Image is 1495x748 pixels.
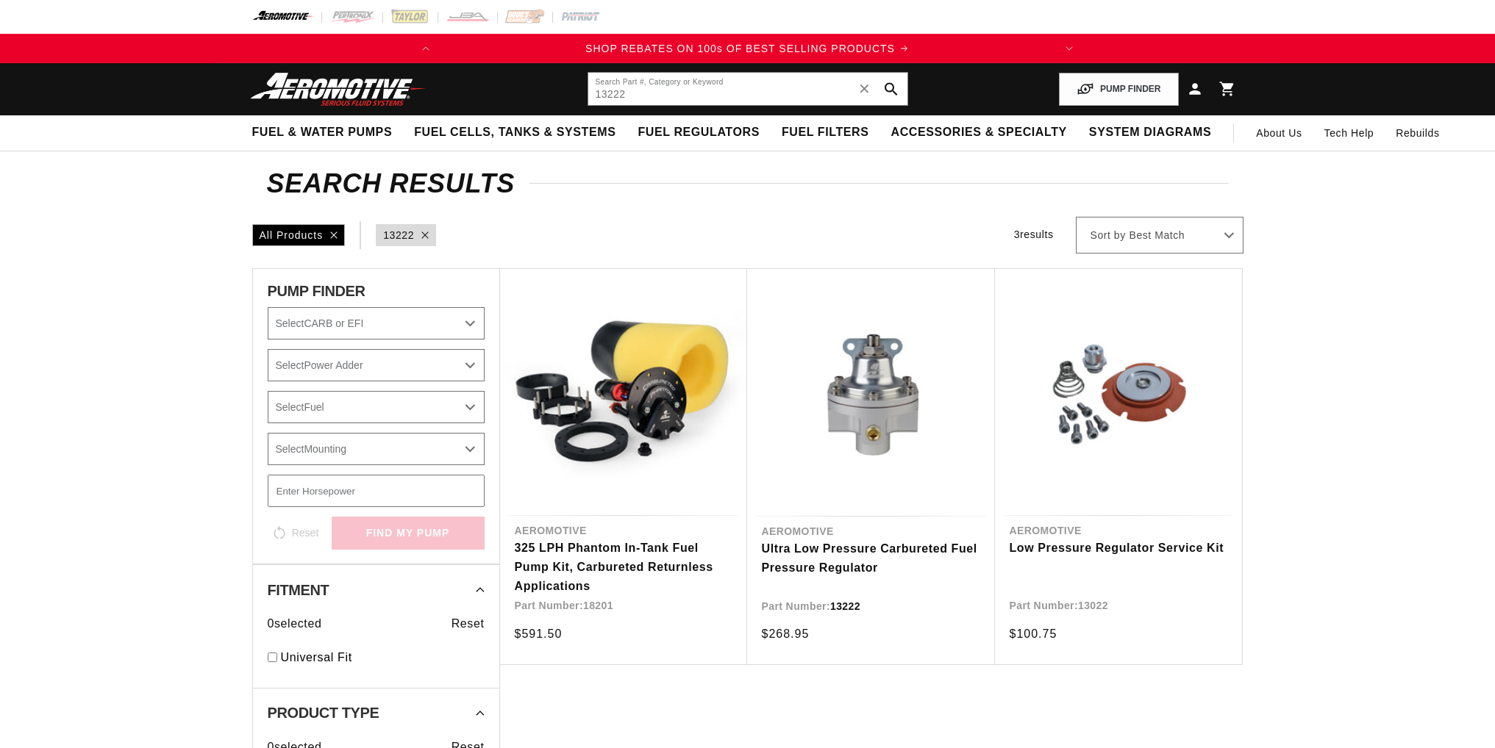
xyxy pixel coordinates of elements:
span: ✕ [858,77,871,101]
select: Fuel [268,391,485,423]
span: 0 selected [268,614,322,633]
span: Accessories & Specialty [891,125,1067,140]
summary: Accessories & Specialty [880,115,1078,150]
div: All Products [252,224,346,246]
button: PUMP FINDER [1059,73,1178,106]
a: Universal Fit [281,648,485,667]
select: Mounting [268,433,485,465]
span: Fuel Filters [782,125,869,140]
span: About Us [1256,127,1302,139]
span: Fuel Regulators [638,125,759,140]
h2: Search Results [267,172,1229,195]
div: Announcement [440,40,1054,57]
slideshow-component: Translation missing: en.sections.announcements.announcement_bar [215,34,1280,63]
summary: Fuel Cells, Tanks & Systems [403,115,627,150]
a: Ultra Low Pressure Carbureted Fuel Pressure Regulator [762,539,980,577]
span: Product Type [268,705,379,720]
select: CARB or EFI [268,307,485,339]
a: 13222 [383,227,414,243]
button: search button [875,73,907,105]
span: Reset [452,614,485,633]
div: 1 of 2 [440,40,1054,57]
input: Enter Horsepower [268,475,485,507]
summary: Rebuilds [1385,115,1450,151]
button: Translation missing: en.sections.announcements.next_announcement [1055,34,1084,63]
a: 325 LPH Phantom In-Tank Fuel Pump Kit, Carbureted Returnless Applications [515,539,732,595]
span: 3 results [1014,229,1054,240]
summary: System Diagrams [1078,115,1222,150]
summary: Fuel Filters [771,115,880,150]
span: Fuel Cells, Tanks & Systems [414,125,616,140]
select: Sort by [1076,217,1244,253]
span: System Diagrams [1089,125,1211,140]
span: Tech Help [1324,125,1374,141]
img: Aeromotive [246,72,430,107]
button: Translation missing: en.sections.announcements.previous_announcement [411,34,440,63]
summary: Fuel & Water Pumps [241,115,404,150]
select: Power Adder [268,349,485,381]
input: Search by Part Number, Category or Keyword [588,73,907,105]
span: Sort by [1091,229,1126,243]
span: Rebuilds [1396,125,1439,141]
span: Fitment [268,583,329,597]
summary: Fuel Regulators [627,115,770,150]
a: SHOP REBATES ON 100s OF BEST SELLING PRODUCTS [440,40,1054,57]
span: PUMP FINDER [268,284,365,298]
a: Low Pressure Regulator Service Kit [1010,539,1227,558]
span: SHOP REBATES ON 100s OF BEST SELLING PRODUCTS [585,43,895,54]
span: Fuel & Water Pumps [252,125,393,140]
summary: Tech Help [1313,115,1385,151]
a: About Us [1245,115,1313,151]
